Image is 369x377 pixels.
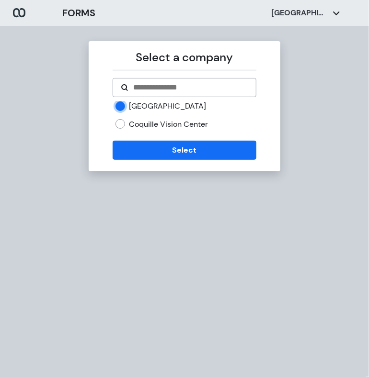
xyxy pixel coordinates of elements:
[113,49,256,66] p: Select a company
[132,82,248,93] input: Search
[129,119,208,130] label: Coquille Vision Center
[62,6,95,20] h3: FORMS
[271,8,329,18] p: [GEOGRAPHIC_DATA]
[113,141,256,160] button: Select
[129,101,206,111] label: [GEOGRAPHIC_DATA]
